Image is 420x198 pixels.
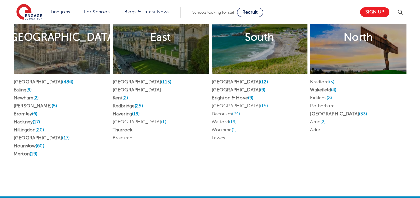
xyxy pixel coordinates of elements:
[232,127,237,132] span: (1)
[212,102,308,110] li: [GEOGRAPHIC_DATA]
[16,4,42,21] img: Engage Education
[33,95,39,100] span: (2)
[14,135,70,140] a: [GEOGRAPHIC_DATA](17)
[113,103,143,108] a: Redbridge(25)
[113,111,140,116] a: Havering(19)
[260,79,268,84] span: (12)
[310,78,406,86] li: Bradford
[26,87,32,92] span: (9)
[14,127,44,132] a: Hillingdon(20)
[14,79,73,84] a: [GEOGRAPHIC_DATA](484)
[14,151,37,156] a: Merton(19)
[35,127,44,132] span: (20)
[150,30,171,44] h2: East
[212,87,266,92] a: [GEOGRAPHIC_DATA](9)
[242,10,258,15] span: Recruit
[14,87,32,92] a: Ealing(9)
[36,143,44,148] span: (60)
[135,103,143,108] span: (25)
[62,135,70,140] span: (17)
[124,9,170,14] a: Blogs & Latest News
[113,134,209,142] li: Braintree
[14,111,37,116] a: Bromley(6)
[212,110,308,118] li: Dacorum
[14,95,39,100] a: Newham(2)
[192,10,236,15] span: Schools looking for staff
[310,126,406,134] li: Adur
[161,79,171,84] span: (115)
[212,118,308,126] li: Watford
[310,111,367,116] a: [GEOGRAPHIC_DATA](33)
[122,95,128,100] span: (2)
[360,7,389,17] a: Sign up
[62,79,73,84] span: (484)
[212,126,308,134] li: Worthing
[212,79,268,84] a: [GEOGRAPHIC_DATA](12)
[113,87,161,92] a: [GEOGRAPHIC_DATA]
[161,119,166,124] span: (1)
[51,9,71,14] a: Find jobs
[310,87,336,92] a: Wakefield(4)
[14,143,44,148] a: Hounslow(60)
[14,119,40,124] a: Hackney(17)
[232,111,240,116] span: (24)
[33,119,40,124] span: (17)
[344,30,373,44] h2: North
[212,134,308,142] li: Lewes
[245,30,274,44] h2: South
[310,118,406,126] li: Arun
[237,8,263,17] a: Recruit
[310,102,406,110] li: Rotherham
[320,119,326,124] span: (2)
[7,30,117,44] h2: [GEOGRAPHIC_DATA]
[359,111,367,116] span: (33)
[113,118,209,126] li: [GEOGRAPHIC_DATA]
[229,119,237,124] span: (19)
[248,95,253,100] span: (9)
[331,87,336,92] span: (4)
[14,103,57,108] a: [PERSON_NAME](5)
[260,103,268,108] span: (15)
[30,151,38,156] span: (19)
[52,103,57,108] span: (5)
[326,95,332,100] span: (8)
[32,111,37,116] span: (6)
[329,79,334,84] span: (5)
[84,9,110,14] a: For Schools
[212,95,254,100] a: Brighton & Hove(9)
[113,127,132,132] a: Thurrock
[113,95,128,100] a: Kent(2)
[310,94,406,102] li: Kirklees
[113,79,171,84] a: [GEOGRAPHIC_DATA](115)
[132,111,140,116] span: (19)
[260,87,265,92] span: (9)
